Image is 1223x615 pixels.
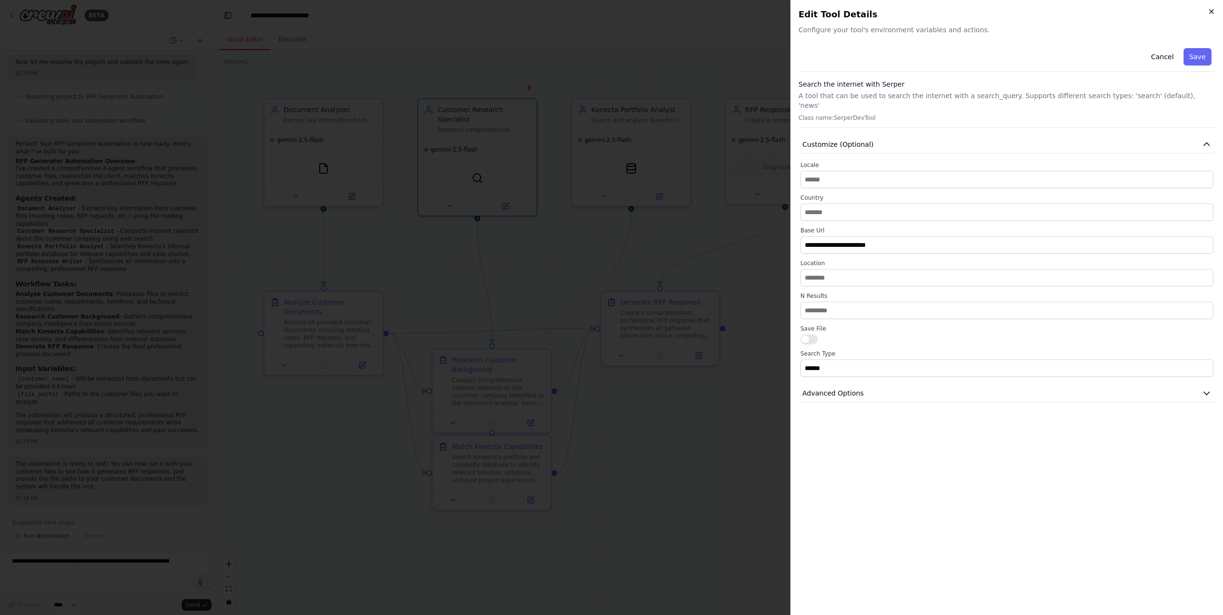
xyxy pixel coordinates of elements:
label: Location [800,259,1213,267]
label: Locale [800,161,1213,169]
p: Class name: SerperDevTool [799,114,1215,122]
h2: Edit Tool Details [799,8,1215,21]
span: Advanced Options [802,388,864,398]
button: Advanced Options [799,384,1215,402]
label: Search Type [800,350,1213,358]
button: Save [1184,48,1211,65]
p: A tool that can be used to search the internet with a search_query. Supports different search typ... [799,91,1215,110]
h3: Search the internet with Serper [799,79,1215,89]
button: Customize (Optional) [799,136,1215,154]
label: Save File [800,325,1213,333]
span: Configure your tool's environment variables and actions. [799,25,1215,35]
label: Country [800,194,1213,202]
button: Cancel [1145,48,1179,65]
label: N Results [800,292,1213,300]
span: Customize (Optional) [802,140,874,149]
label: Base Url [800,227,1213,234]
